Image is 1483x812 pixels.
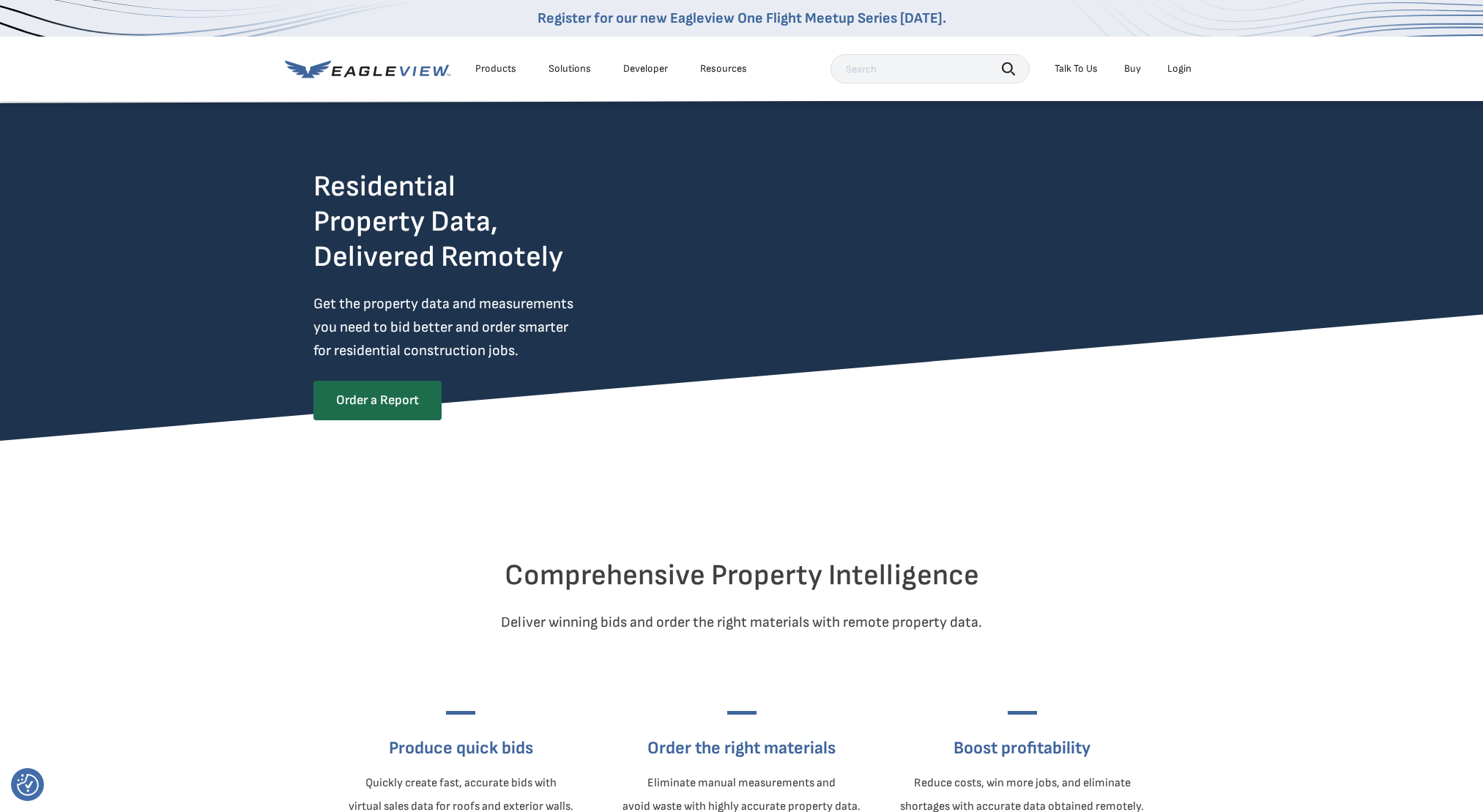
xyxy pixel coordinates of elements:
[538,10,946,27] a: Register for our new Eagleview One Flight Meetup Series [DATE].
[17,774,39,796] img: Revisit consent button
[700,62,747,75] div: Resources
[17,774,39,796] button: Consent Preferences
[900,737,1144,760] h3: Boost profitability
[1167,62,1192,75] div: Login
[622,737,861,760] h3: Order the right materials
[313,381,442,420] a: Order a Report
[830,54,1030,83] input: Search
[313,169,563,275] h2: Residential Property Data, Delivered Remotely
[1055,62,1098,75] div: Talk To Us
[313,558,1170,593] h2: Comprehensive Property Intelligence
[313,292,634,362] p: Get the property data and measurements you need to bid better and order smarter for residential c...
[549,62,591,75] div: Solutions
[313,611,1170,634] p: Deliver winning bids and order the right materials with remote property data.
[1124,62,1141,75] a: Buy
[349,737,573,760] h3: Produce quick bids
[623,62,668,75] a: Developer
[475,62,516,75] div: Products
